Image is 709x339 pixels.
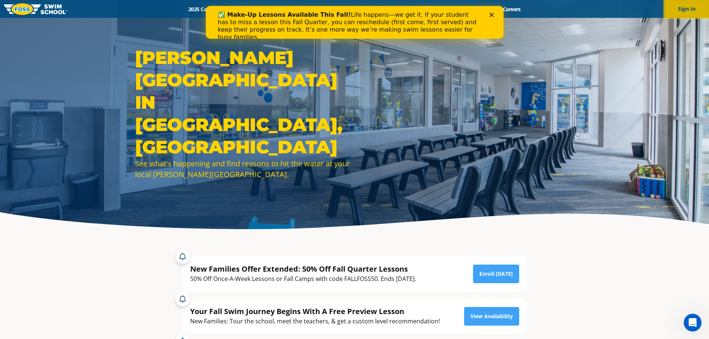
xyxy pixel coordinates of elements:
[394,6,473,13] a: Swim Like [PERSON_NAME]
[284,7,291,11] div: Close
[229,6,260,13] a: Schools
[325,6,394,13] a: About [PERSON_NAME]
[190,274,416,284] div: 50% Off Once-A-Week Lessons or Fall Camps with code FALLFOSS50. Ends [DATE].
[260,6,325,13] a: Swim Path® Program
[12,5,274,35] div: Life happens—we get it. If your student has to miss a lesson this Fall Quarter, you can reschedul...
[464,307,519,326] a: View Availability
[496,6,527,13] a: Careers
[190,264,416,274] div: New Families Offer Extended: 50% Off Fall Quarter Lessons
[206,6,504,39] iframe: Intercom live chat banner
[12,5,145,12] b: ✅ Make-Up Lessons Available This Fall!
[135,47,351,158] h1: [PERSON_NAME][GEOGRAPHIC_DATA] in [GEOGRAPHIC_DATA], [GEOGRAPHIC_DATA]
[473,265,519,283] a: Enroll [DATE]
[4,3,67,15] img: FOSS Swim School Logo
[182,6,229,13] a: 2025 Calendar
[135,158,351,180] div: See what's happening and find reasons to hit the water at your local [PERSON_NAME][GEOGRAPHIC_DATA].
[190,306,440,316] div: Your Fall Swim Journey Begins With A Free Preview Lesson
[684,314,702,332] iframe: Intercom live chat
[473,6,496,13] a: Blog
[190,316,440,326] div: New Families: Tour the school, meet the teachers, & get a custom level recommendation!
